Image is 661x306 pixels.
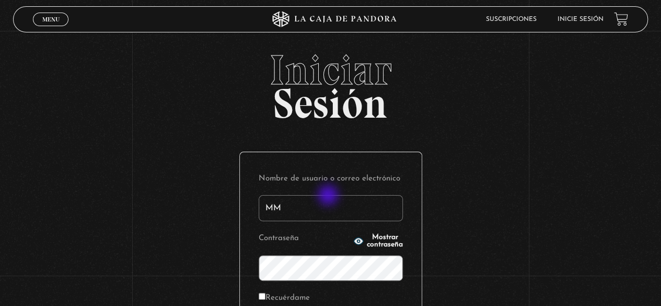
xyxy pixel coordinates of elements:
span: Cerrar [39,25,63,32]
input: Recuérdame [259,293,265,300]
a: View your shopping cart [614,12,628,26]
a: Suscripciones [486,16,537,22]
a: Inicie sesión [558,16,604,22]
h2: Sesión [13,49,647,116]
label: Contraseña [259,231,351,247]
span: Menu [42,16,60,22]
label: Nombre de usuario o correo electrónico [259,171,403,187]
span: Mostrar contraseña [367,234,403,248]
button: Mostrar contraseña [353,234,403,248]
span: Iniciar [13,49,647,91]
